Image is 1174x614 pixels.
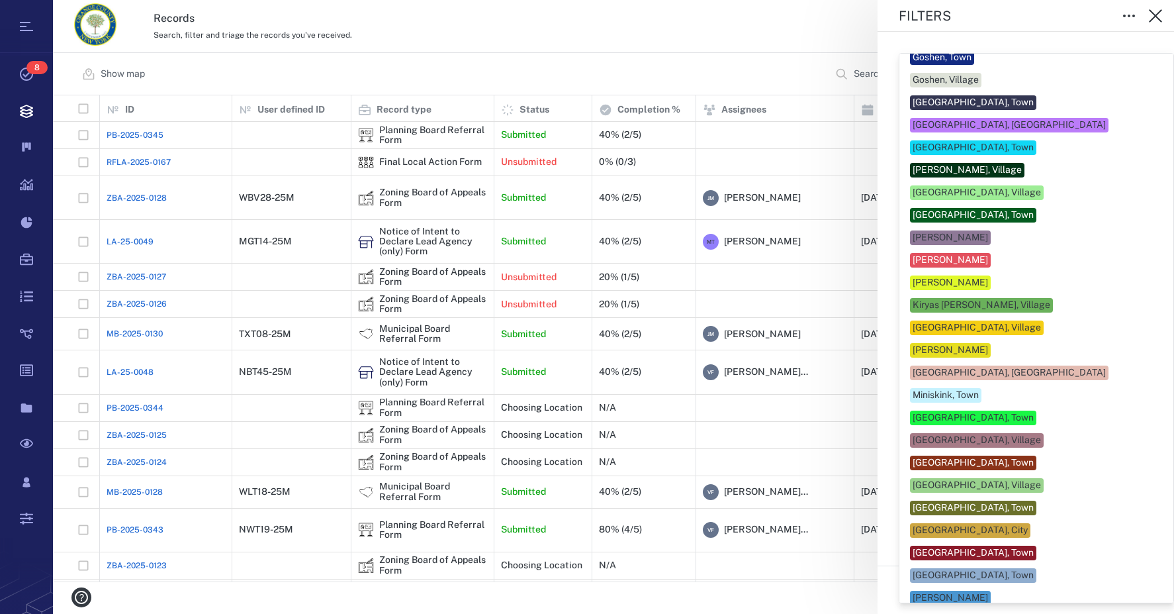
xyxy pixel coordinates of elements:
div: [GEOGRAPHIC_DATA], Village [913,321,1041,334]
div: Kiryas [PERSON_NAME], Village [913,299,1050,312]
div: [GEOGRAPHIC_DATA], Village [913,434,1041,447]
div: [GEOGRAPHIC_DATA], Town [913,96,1034,109]
div: [PERSON_NAME] [913,254,988,267]
div: [GEOGRAPHIC_DATA], Village [913,186,1041,199]
div: [GEOGRAPHIC_DATA], Town [913,141,1034,154]
span: Help [30,9,57,21]
div: [PERSON_NAME] [913,344,988,357]
div: [PERSON_NAME] [913,276,988,289]
div: [GEOGRAPHIC_DATA], [GEOGRAPHIC_DATA] [913,119,1106,132]
div: [GEOGRAPHIC_DATA], [GEOGRAPHIC_DATA] [913,366,1106,380]
div: [GEOGRAPHIC_DATA], Town [913,569,1034,582]
div: [GEOGRAPHIC_DATA], Town [913,411,1034,425]
div: [GEOGRAPHIC_DATA], Town [913,546,1034,560]
div: [GEOGRAPHIC_DATA], Village [913,479,1041,492]
div: [GEOGRAPHIC_DATA], Town [913,501,1034,515]
div: Goshen, Village [913,74,979,87]
div: [GEOGRAPHIC_DATA], City [913,524,1028,537]
div: Goshen, Town [913,51,971,64]
div: [GEOGRAPHIC_DATA], Town [913,456,1034,470]
div: [PERSON_NAME] [913,591,988,605]
div: Miniskink, Town [913,389,979,402]
div: [PERSON_NAME] [913,231,988,244]
div: [GEOGRAPHIC_DATA], Town [913,209,1034,222]
div: [PERSON_NAME], Village [913,164,1022,177]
